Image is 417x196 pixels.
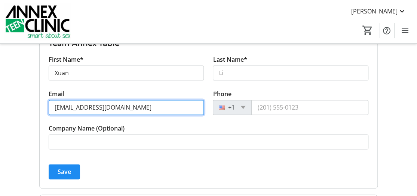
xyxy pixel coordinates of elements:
label: Last Name* [213,55,247,64]
label: First Name* [49,55,83,64]
label: Phone [213,89,231,98]
label: Company Name (Optional) [49,124,125,133]
button: Menu [398,23,413,38]
label: Email [49,89,64,98]
span: [PERSON_NAME] [351,7,398,16]
button: Cart [361,24,374,37]
span: Save [58,167,71,176]
button: [PERSON_NAME] [345,5,413,17]
img: Annex Teen Clinic's Logo [4,3,71,40]
button: Save [49,164,80,179]
input: (201) 555-0123 [251,100,368,115]
button: Help [379,23,394,38]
